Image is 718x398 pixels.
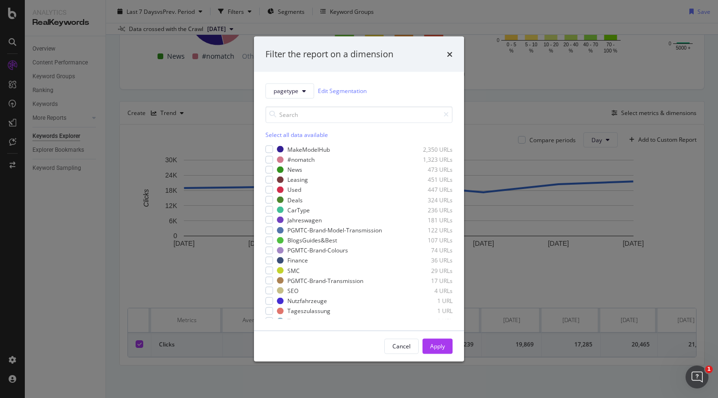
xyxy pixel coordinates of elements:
div: News [287,166,302,174]
span: 1 [705,366,713,373]
div: SEO [287,286,298,294]
div: 447 URLs [406,186,453,194]
div: 1 URL [406,317,453,325]
div: Tageszulassung [287,307,330,315]
div: Cancel [392,342,411,350]
button: pagetype [265,83,314,98]
div: Apply [430,342,445,350]
div: Select all data available [265,130,453,138]
div: 1 URL [406,297,453,305]
div: 236 URLs [406,206,453,214]
button: Cancel [384,338,419,354]
div: Filter the report on a dimension [265,48,393,61]
div: 181 URLs [406,216,453,224]
div: Leasing [287,176,308,184]
div: 29 URLs [406,266,453,274]
div: 4 URLs [406,286,453,294]
div: CarType [287,206,310,214]
div: 324 URLs [406,196,453,204]
iframe: Intercom live chat [686,366,708,388]
div: 74 URLs [406,246,453,254]
div: modal [254,37,464,362]
div: BlogsGuides&Best [287,236,337,244]
div: #nomatch [287,156,315,164]
span: pagetype [274,87,298,95]
div: 451 URLs [406,176,453,184]
input: Search [265,106,453,123]
div: SMC [287,266,300,274]
div: Deals [287,196,303,204]
div: 107 URLs [406,236,453,244]
div: 1 URL [406,307,453,315]
div: MakeModelHub [287,145,330,153]
button: Apply [422,338,453,354]
a: Edit Segmentation [318,86,367,96]
div: Tools [287,317,302,325]
div: PGMTC-Brand-Colours [287,246,348,254]
div: PGMTC-Brand-Transmission [287,276,363,284]
div: 473 URLs [406,166,453,174]
div: 17 URLs [406,276,453,284]
div: 1,323 URLs [406,156,453,164]
div: PGMTC-Brand-Model-Transmission [287,226,382,234]
div: Nutzfahrzeuge [287,297,327,305]
div: 2,350 URLs [406,145,453,153]
div: Jahreswagen [287,216,322,224]
div: times [447,48,453,61]
div: Finance [287,256,308,264]
div: 36 URLs [406,256,453,264]
div: 122 URLs [406,226,453,234]
div: Used [287,186,301,194]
